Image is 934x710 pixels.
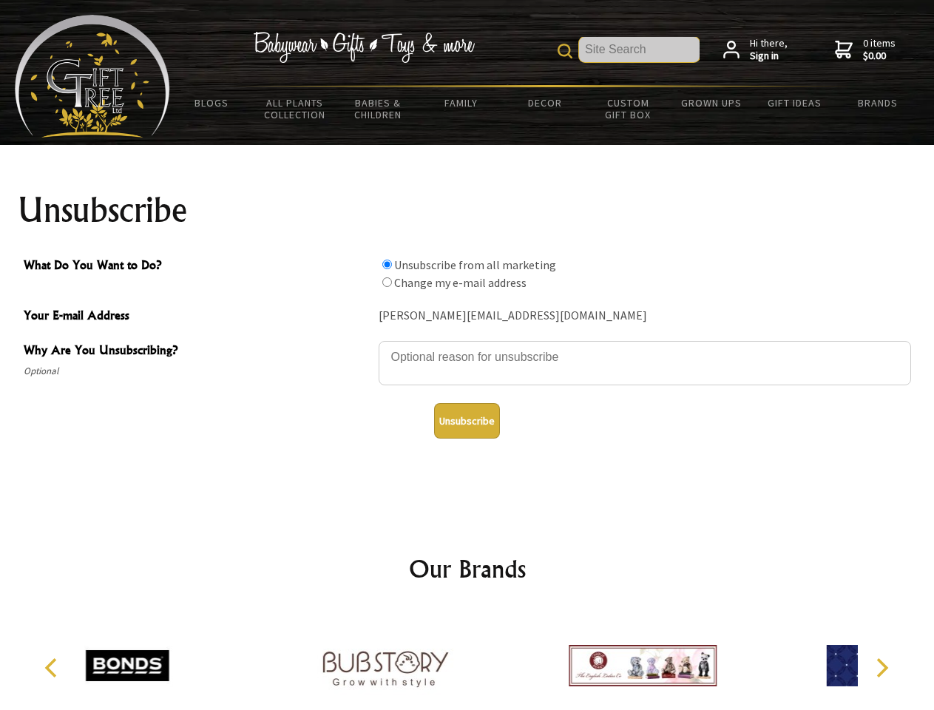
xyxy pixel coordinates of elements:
[30,551,905,586] h2: Our Brands
[24,306,371,328] span: Your E-mail Address
[835,37,896,63] a: 0 items$0.00
[253,32,475,63] img: Babywear - Gifts - Toys & more
[753,87,836,118] a: Gift Ideas
[836,87,920,118] a: Brands
[863,36,896,63] span: 0 items
[394,275,527,290] label: Change my e-mail address
[382,260,392,269] input: What Do You Want to Do?
[37,652,70,684] button: Previous
[24,256,371,277] span: What Do You Want to Do?
[865,652,898,684] button: Next
[379,341,911,385] textarea: Why Are You Unsubscribing?
[18,192,917,228] h1: Unsubscribe
[669,87,753,118] a: Grown Ups
[750,37,788,63] span: Hi there,
[15,15,170,138] img: Babyware - Gifts - Toys and more...
[579,37,700,62] input: Site Search
[379,305,911,328] div: [PERSON_NAME][EMAIL_ADDRESS][DOMAIN_NAME]
[382,277,392,287] input: What Do You Want to Do?
[170,87,254,118] a: BLOGS
[863,50,896,63] strong: $0.00
[558,44,572,58] img: product search
[586,87,670,130] a: Custom Gift Box
[750,50,788,63] strong: Sign in
[420,87,504,118] a: Family
[336,87,420,130] a: Babies & Children
[503,87,586,118] a: Decor
[24,341,371,362] span: Why Are You Unsubscribing?
[394,257,556,272] label: Unsubscribe from all marketing
[723,37,788,63] a: Hi there,Sign in
[24,362,371,380] span: Optional
[434,403,500,439] button: Unsubscribe
[254,87,337,130] a: All Plants Collection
